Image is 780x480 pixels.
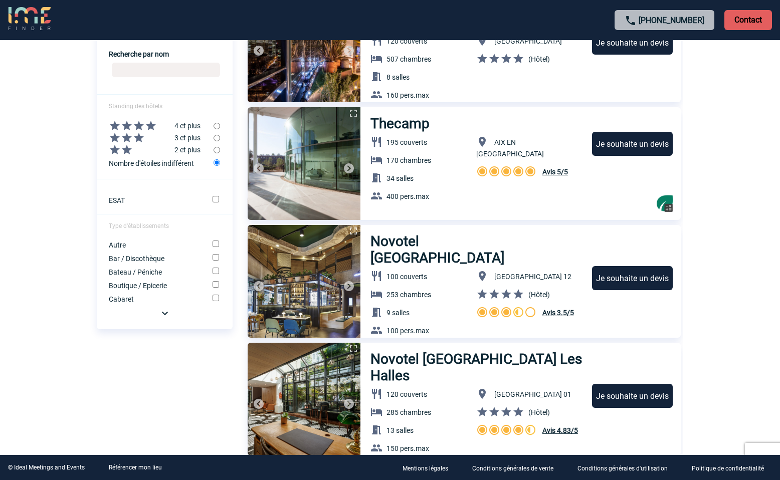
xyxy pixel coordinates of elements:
[109,196,199,204] label: ESAT
[386,408,431,416] span: 285 chambres
[370,270,382,282] img: baseline_restaurant_white_24dp-b.png
[592,266,673,290] div: Je souhaite un devis
[97,132,214,144] label: 3 et plus
[386,156,431,164] span: 170 chambres
[109,268,199,276] label: Bateau / Péniche
[386,55,431,63] span: 507 chambres
[476,388,488,400] img: baseline_location_on_white_24dp-b.png
[370,172,382,184] img: baseline_meeting_room_white_24dp-b.png
[386,138,427,146] span: 195 couverts
[370,406,382,418] img: baseline_hotel_white_24dp-b.png
[370,190,382,202] img: baseline_group_white_24dp-b.png
[109,241,199,249] label: Autre
[542,168,568,176] span: Avis 5/5
[494,390,571,398] span: [GEOGRAPHIC_DATA] 01
[494,37,562,45] span: [GEOGRAPHIC_DATA]
[8,464,85,471] div: © Ideal Meetings and Events
[370,324,382,336] img: baseline_group_white_24dp-b.png
[109,464,162,471] a: Référencer mon lieu
[248,107,360,220] img: 1.jpg
[625,15,637,27] img: call-24-px.png
[386,390,427,398] span: 120 couverts
[657,195,673,212] div: Filtrer sur Cadeaux d'affaire / Goodies
[386,291,431,299] span: 253 chambres
[370,154,382,166] img: baseline_hotel_white_24dp-b.png
[403,465,448,472] p: Mentions légales
[395,463,464,472] a: Mentions légales
[528,55,550,63] span: (Hôtel)
[370,442,382,454] img: baseline_group_white_24dp-b.png
[494,273,571,281] span: [GEOGRAPHIC_DATA] 12
[370,35,382,47] img: baseline_restaurant_white_24dp-b.png
[386,444,429,452] span: 150 pers.max
[386,73,410,81] span: 8 salles
[472,465,553,472] p: Conditions générales de vente
[464,463,569,472] a: Conditions générales de vente
[370,71,382,83] img: baseline_meeting_room_white_24dp-b.png
[639,16,704,25] a: [PHONE_NUMBER]
[528,408,550,416] span: (Hôtel)
[692,465,764,472] p: Politique de confidentialité
[370,136,382,148] img: baseline_restaurant_white_24dp-b.png
[542,426,578,434] span: Avis 4.83/5
[476,270,488,282] img: baseline_location_on_white_24dp-b.png
[528,291,550,299] span: (Hôtel)
[569,463,684,472] a: Conditions générales d'utilisation
[476,138,544,158] span: AIX EN [GEOGRAPHIC_DATA]
[592,384,673,408] div: Je souhaite un devis
[109,156,214,169] label: Nombre d'étoiles indifférent
[97,120,214,132] label: 4 et plus
[386,273,427,281] span: 100 couverts
[370,89,382,101] img: baseline_group_white_24dp-b.png
[370,306,382,318] img: baseline_meeting_room_white_24dp-b.png
[386,426,414,434] span: 13 salles
[386,174,414,182] span: 34 salles
[248,343,360,455] img: 1.jpg
[370,288,382,300] img: baseline_hotel_white_24dp-b.png
[684,463,780,472] a: Politique de confidentialité
[386,192,429,200] span: 400 pers.max
[476,136,488,148] img: baseline_location_on_white_24dp-b.png
[109,255,199,263] label: Bar / Discothèque
[386,309,410,317] span: 9 salles
[370,53,382,65] img: baseline_hotel_white_24dp-b.png
[476,35,488,47] img: baseline_location_on_white_24dp-b.png
[97,144,214,156] label: 2 et plus
[370,115,436,132] h3: Thecamp
[109,50,169,58] label: Recherche par nom
[386,327,429,335] span: 100 pers.max
[248,225,360,338] img: 1.jpg
[109,295,199,303] label: Cabaret
[109,222,169,229] span: Type d'établissements
[577,465,668,472] p: Conditions générales d'utilisation
[370,388,382,400] img: baseline_restaurant_white_24dp-b.png
[724,10,772,30] p: Contact
[370,351,582,384] h3: Novotel [GEOGRAPHIC_DATA] Les Halles
[592,31,673,55] div: Je souhaite un devis
[370,233,555,266] h3: Novotel [GEOGRAPHIC_DATA]
[109,282,199,290] label: Boutique / Epicerie
[542,309,574,317] span: Avis 3.5/5
[592,132,673,156] div: Je souhaite un devis
[109,103,162,110] span: Standing des hôtels
[657,195,673,212] img: ESAT
[386,91,429,99] span: 160 pers.max
[370,424,382,436] img: baseline_meeting_room_white_24dp-b.png
[386,37,427,45] span: 120 couverts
